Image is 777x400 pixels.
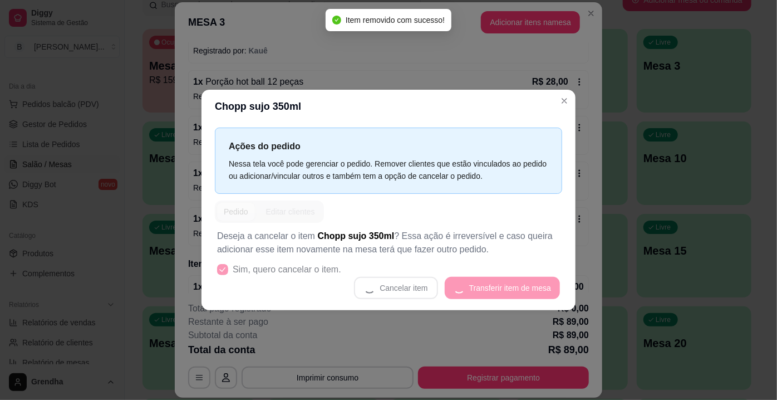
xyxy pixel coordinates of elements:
p: Deseja a cancelar o item ? Essa ação é irreversível e caso queira adicionar esse item novamente n... [217,230,560,256]
span: Item removido com sucesso! [346,16,445,25]
button: Close [555,92,573,110]
p: Ações do pedido [229,139,548,153]
span: Chopp sujo 350ml [318,231,395,241]
span: check-circle [332,16,341,25]
div: Nessa tela você pode gerenciar o pedido. Remover clientes que estão vinculados ao pedido ou adici... [229,158,548,182]
header: Chopp sujo 350ml [201,90,576,123]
